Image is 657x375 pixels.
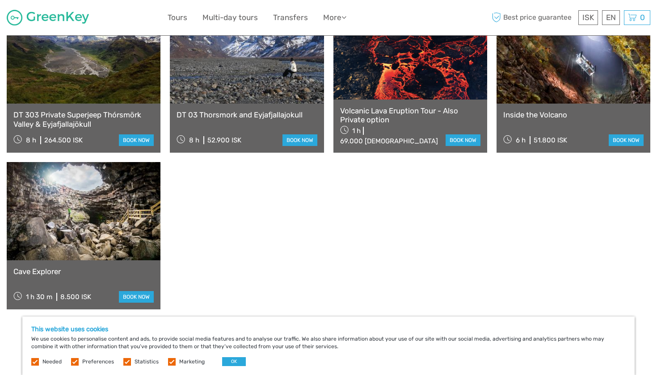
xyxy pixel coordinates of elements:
a: Volcanic Lava Eruption Tour - Also Private option [340,106,480,125]
a: Tours [168,11,187,24]
div: 8.500 ISK [60,293,91,301]
a: Inside the Volcano [503,110,644,119]
label: Needed [42,358,62,366]
label: Preferences [82,358,114,366]
span: 0 [639,13,646,22]
a: DT 03 Thorsmork and Eyjafjallajokull [177,110,317,119]
a: Transfers [273,11,308,24]
label: Marketing [179,358,205,366]
div: 51.800 ISK [534,136,567,144]
a: Multi-day tours [202,11,258,24]
a: Cave Explorer [13,267,154,276]
a: book now [446,134,480,146]
span: 1 h [352,127,361,135]
a: DT 303 Private Superjeep Thórsmörk Valley & Eyjafjallajökull [13,110,154,129]
a: book now [119,291,154,303]
span: 8 h [26,136,36,144]
span: 8 h [189,136,199,144]
span: Best price guarantee [489,10,576,25]
p: We're away right now. Please check back later! [13,16,101,23]
a: book now [119,134,154,146]
span: 6 h [516,136,526,144]
span: 1 h 30 m [26,293,52,301]
div: 264.500 ISK [44,136,83,144]
button: Open LiveChat chat widget [103,14,114,25]
button: OK [222,357,246,366]
a: book now [282,134,317,146]
div: 69.000 [DEMOGRAPHIC_DATA] [340,137,438,145]
span: ISK [582,13,594,22]
a: book now [609,134,644,146]
img: 1287-122375c5-1c4a-481d-9f75-0ef7bf1191bb_logo_small.jpg [7,10,89,25]
label: Statistics [135,358,159,366]
div: 52.900 ISK [207,136,241,144]
a: More [323,11,346,24]
h5: This website uses cookies [31,325,626,333]
div: We use cookies to personalise content and ads, to provide social media features and to analyse ou... [22,317,635,375]
div: EN [602,10,620,25]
